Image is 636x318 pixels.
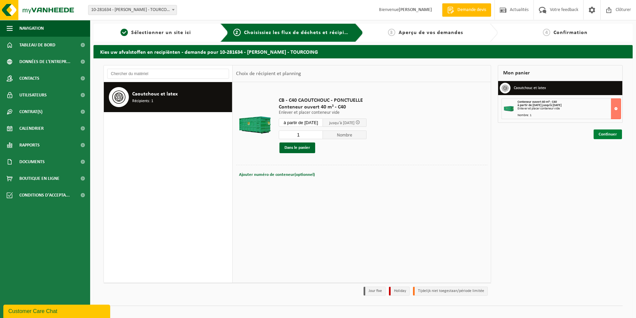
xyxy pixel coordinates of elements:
[19,87,47,103] span: Utilisateurs
[279,110,367,115] p: Enlever et placer conteneur vide
[517,103,562,107] strong: à partir de [DATE] jusqu'à [DATE]
[19,103,42,120] span: Contrat(s)
[104,82,232,112] button: Caoutchouc et latex Récipients: 1
[279,104,367,110] span: Conteneur ouvert 40 m³ - C40
[514,83,546,93] h3: Caoutchouc et latex
[323,130,367,139] span: Nombre
[107,69,229,79] input: Chercher du matériel
[442,3,491,17] a: Demande devis
[131,30,191,35] span: Sélectionner un site ici
[132,98,153,104] span: Récipients: 1
[413,287,488,296] li: Tijdelijk niet toegestaan/période limitée
[456,7,488,13] span: Demande devis
[19,153,45,170] span: Documents
[19,187,70,204] span: Conditions d'accepta...
[594,129,622,139] a: Continuer
[239,173,315,177] span: Ajouter numéro de conteneur(optionnel)
[279,142,315,153] button: Dans le panier
[329,121,355,125] span: jusqu'à [DATE]
[279,118,323,127] input: Sélectionnez date
[233,65,304,82] div: Choix de récipient et planning
[517,114,621,117] div: Nombre: 1
[364,287,386,296] li: Jour fixe
[19,20,44,37] span: Navigation
[238,170,315,180] button: Ajouter numéro de conteneur(optionnel)
[498,65,623,81] div: Mon panier
[97,29,215,37] a: 1Sélectionner un site ici
[19,137,40,153] span: Rapports
[517,107,621,110] div: Enlever et placer conteneur vide
[244,30,355,35] span: Choisissiez les flux de déchets et récipients
[121,29,128,36] span: 1
[233,29,241,36] span: 2
[399,30,463,35] span: Aperçu de vos demandes
[19,120,44,137] span: Calendrier
[19,170,59,187] span: Boutique en ligne
[19,70,39,87] span: Contacts
[19,37,55,53] span: Tableau de bord
[132,90,178,98] span: Caoutchouc et latex
[389,287,410,296] li: Holiday
[399,7,432,12] strong: [PERSON_NAME]
[388,29,395,36] span: 3
[517,100,557,104] span: Conteneur ouvert 40 m³ - C40
[279,97,367,104] span: CB - C40 CAOUTCHOUC - PONCTUELLE
[554,30,588,35] span: Confirmation
[88,5,177,15] span: 10-281634 - DEWILDE SAS - TOURCOING
[19,53,70,70] span: Données de l'entrepr...
[88,5,177,15] span: 10-281634 - DEWILDE SAS - TOURCOING
[543,29,550,36] span: 4
[3,303,112,318] iframe: chat widget
[93,45,633,58] h2: Kies uw afvalstoffen en recipiënten - demande pour 10-281634 - [PERSON_NAME] - TOURCOING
